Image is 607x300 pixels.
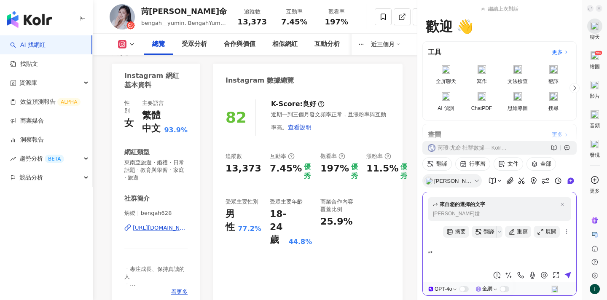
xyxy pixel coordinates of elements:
div: 女 [124,117,134,130]
div: 漲粉率 [366,153,391,160]
span: 13,373 [238,17,267,26]
div: 商業合作內容覆蓋比例 [320,198,358,213]
div: 網紅類型 [124,148,150,157]
span: 7.45% [281,18,307,26]
a: searchAI 找網紅 [10,41,46,49]
div: 社群簡介 [124,194,150,203]
div: 互動率 [278,8,310,16]
div: BETA [45,155,64,163]
div: 苪[PERSON_NAME]命 [141,6,227,16]
span: 資源庫 [19,73,37,92]
span: 東南亞旅遊 · 婚禮 · 日常話題 · 教育與學習 · 家庭 · 旅遊 [124,159,188,182]
div: 總覽 [152,39,165,49]
span: rise [10,156,16,162]
div: 82 [226,109,247,126]
div: 受眾主要性別 [226,198,258,206]
div: 近期一到三個月發文頻率正常，且漲粉率與互動率高。 [271,111,390,135]
div: 主要語言 [142,99,164,107]
div: 互動率 [270,153,295,160]
div: 性別 [124,99,134,115]
div: 優秀 [400,162,407,181]
div: 追蹤數 [226,153,242,160]
a: 商案媒合 [10,117,44,125]
div: 18-24 歲 [270,208,287,246]
div: 7.45% [270,162,302,181]
div: 197% [320,162,349,181]
div: 追蹤數 [236,8,268,16]
a: [URL][DOMAIN_NAME] [124,224,188,232]
div: [URL][DOMAIN_NAME] [133,224,188,232]
a: 效益預測報告ALPHA [10,98,81,106]
div: 男性 [226,208,236,234]
span: 93.9% [164,126,188,135]
div: 受眾主要年齡 [270,198,303,206]
div: 近三個月 [371,37,400,51]
span: 炳嬡 | bengah628 [124,209,188,217]
div: Instagram 數據總覽 [226,76,294,85]
div: 合作與價值 [224,39,255,49]
div: 觀看率 [320,8,352,16]
div: 25.9% [320,215,352,228]
span: 查看說明 [288,124,312,131]
div: K-Score : [271,99,325,109]
span: 競品分析 [19,168,43,187]
div: 良好 [303,99,316,109]
div: 11.5% [366,162,398,175]
div: 優秀 [304,162,312,181]
div: 互動分析 [314,39,340,49]
div: Instagram 網紅基本資料 [124,71,183,90]
a: 找貼文 [10,60,38,68]
div: 優秀 [351,162,358,181]
div: 受眾分析 [182,39,207,49]
div: 44.8% [289,237,312,246]
span: bengah__yumin, BengahYumin泰雅, bengahyumin [141,20,226,35]
div: 13,373 [226,162,261,175]
img: KOL Avatar [110,4,135,29]
div: 繁體中文 [142,109,162,135]
button: 查看說明 [287,119,312,136]
span: 趨勢分析 [19,149,64,168]
span: 197% [325,18,349,26]
div: 77.2% [238,224,261,233]
span: 看更多 [171,288,188,296]
div: 觀看率 [320,153,345,160]
div: 相似網紅 [272,39,298,49]
a: 洞察報告 [10,136,44,144]
img: logo [7,11,52,28]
